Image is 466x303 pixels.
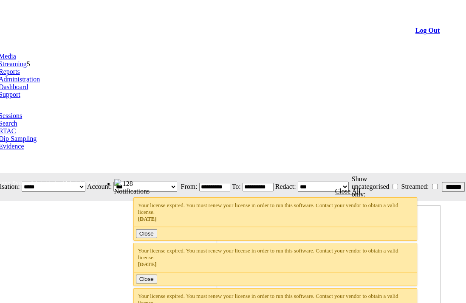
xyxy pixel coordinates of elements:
span: [DATE] [138,261,157,267]
a: Close All [335,188,361,195]
img: bell25.png [114,179,121,186]
a: Log Out [415,27,440,34]
button: Close [136,229,157,238]
div: Notifications [114,188,423,195]
div: Your license expired. You must renew your license in order to run this software. Contact your ven... [138,247,413,268]
span: 5 [27,60,30,67]
div: Your license expired. You must renew your license in order to run this software. Contact your ven... [138,202,413,222]
span: 128 [123,180,133,187]
button: Close [136,275,157,283]
span: [DATE] [138,216,157,222]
